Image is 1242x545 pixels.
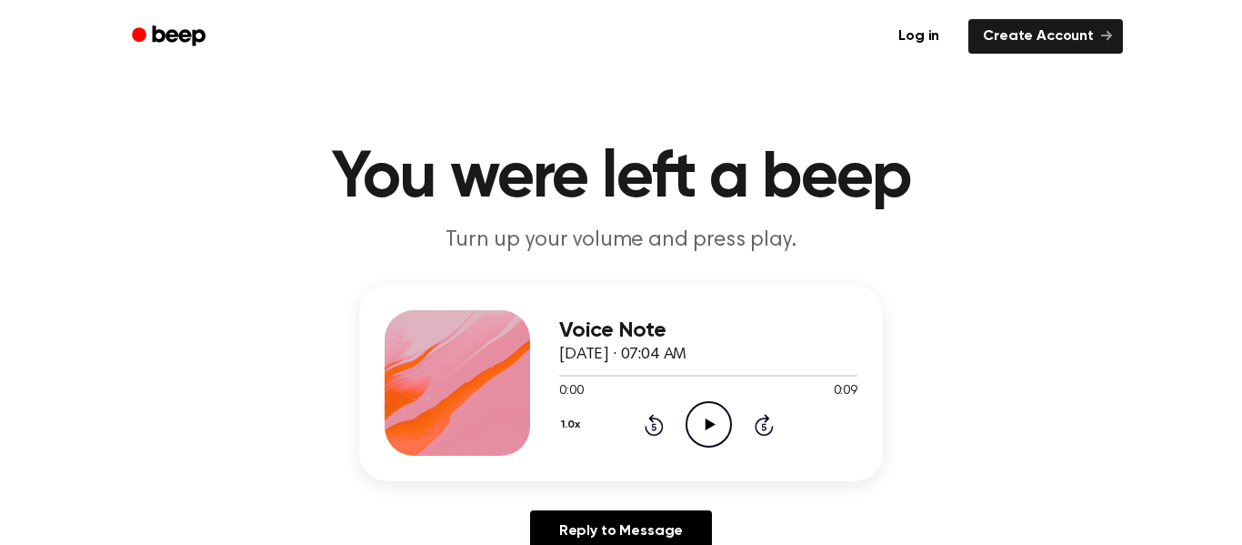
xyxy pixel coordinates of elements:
a: Beep [119,19,222,55]
h3: Voice Note [559,318,857,343]
h1: You were left a beep [155,146,1087,211]
span: 0:00 [559,382,583,401]
span: [DATE] · 07:04 AM [559,347,686,363]
span: 0:09 [834,382,857,401]
a: Log in [880,15,957,57]
p: Turn up your volume and press play. [272,226,970,256]
a: Create Account [968,19,1123,54]
button: 1.0x [559,409,586,440]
